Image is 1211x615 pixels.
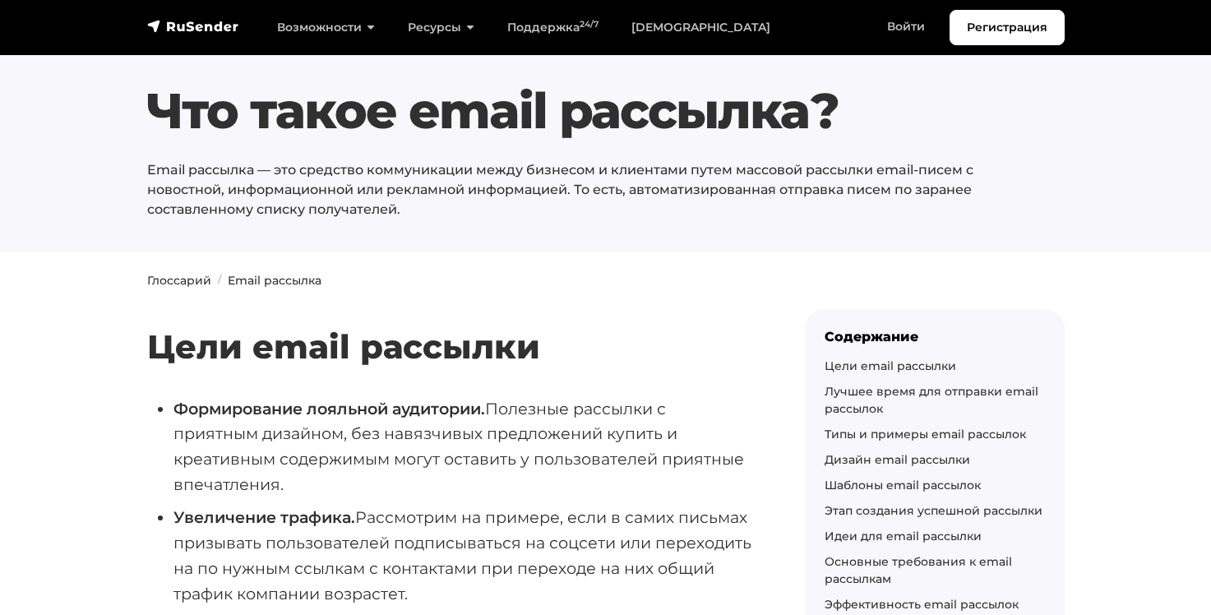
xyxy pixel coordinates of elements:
a: Типы и примеры email рассылок [825,427,1026,442]
h1: Что такое email рассылка? [147,81,987,141]
a: Возможности [261,11,391,44]
h2: Цели email рассылки [147,279,752,367]
a: Ресурсы [391,11,491,44]
strong: Формирование лояльной аудитории. [173,399,485,418]
a: Этап создания успешной рассылки [825,503,1042,518]
a: Идеи для email рассылки [825,529,982,543]
p: Email рассылка — это средство коммуникации между бизнесом и клиентами путем массовой рассылки ema... [147,160,987,220]
a: Лучшее время для отправки email рассылок [825,384,1038,416]
a: [DEMOGRAPHIC_DATA] [615,11,787,44]
a: Эффективность email рассылок [825,597,1019,612]
sup: 24/7 [580,19,599,30]
nav: breadcrumb [137,272,1075,289]
a: Шаблоны email рассылок [825,478,981,492]
a: Регистрация [950,10,1065,45]
li: Полезные рассылки с приятным дизайном, без навязчивых предложений купить и креативным содержимым ... [173,396,752,497]
strong: Увеличение трафика. [173,507,355,527]
a: Войти [871,10,941,44]
li: Email рассылка [211,272,321,289]
a: Цели email рассылки [825,358,956,373]
div: Содержание [825,329,1045,344]
li: Рассмотрим на примере, если в самих письмах призывать пользователей подписываться на соцсети или ... [173,505,752,606]
a: Дизайн email рассылки [825,452,970,467]
a: Поддержка24/7 [491,11,615,44]
a: Глоссарий [147,273,211,288]
a: Основные требования к email рассылкам [825,554,1012,586]
img: RuSender [147,18,239,35]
